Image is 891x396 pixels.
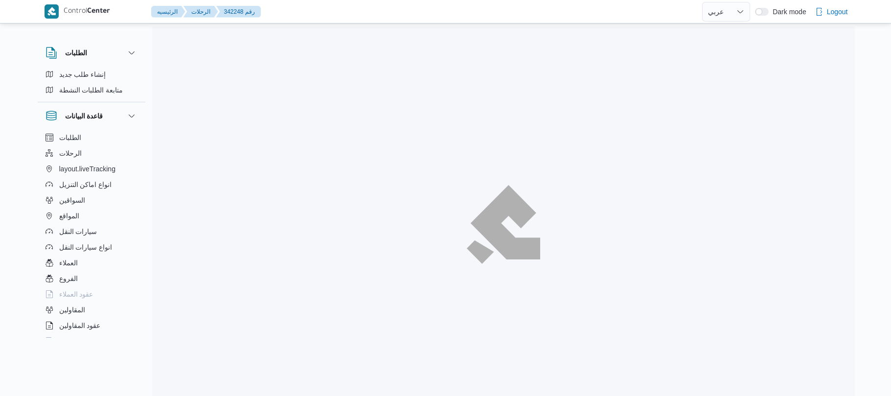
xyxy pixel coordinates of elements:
span: الفروع [59,273,78,284]
span: إنشاء طلب جديد [59,69,106,80]
span: المقاولين [59,304,85,316]
button: 342248 رقم [216,6,261,18]
button: Logout [811,2,852,22]
button: اجهزة التليفون [42,333,141,349]
span: انواع سيارات النقل [59,241,113,253]
h3: الطلبات [65,47,87,59]
span: layout.liveTracking [59,163,115,175]
button: الرحلات [183,6,218,18]
button: المواقع [42,208,141,224]
button: قاعدة البيانات [46,110,137,122]
button: عقود المقاولين [42,318,141,333]
span: المواقع [59,210,79,222]
button: متابعة الطلبات النشطة [42,82,141,98]
span: Logout [827,6,848,18]
span: الرحلات [59,147,82,159]
button: layout.liveTracking [42,161,141,177]
button: انواع اماكن التنزيل [42,177,141,192]
span: انواع اماكن التنزيل [59,179,112,190]
span: سيارات النقل [59,226,97,237]
button: الطلبات [46,47,137,59]
span: السواقين [59,194,85,206]
span: عقود العملاء [59,288,93,300]
span: الطلبات [59,132,81,143]
button: الرحلات [42,145,141,161]
button: عقود العملاء [42,286,141,302]
button: انواع سيارات النقل [42,239,141,255]
button: الرئيسيه [151,6,185,18]
div: قاعدة البيانات [38,130,145,342]
img: ILLA Logo [472,191,534,258]
button: السواقين [42,192,141,208]
span: Dark mode [769,8,806,16]
img: X8yXhbKr1z7QwAAAABJRU5ErkJggg== [45,4,59,19]
span: عقود المقاولين [59,320,101,331]
button: سيارات النقل [42,224,141,239]
button: الفروع [42,271,141,286]
button: العملاء [42,255,141,271]
span: العملاء [59,257,78,269]
span: متابعة الطلبات النشطة [59,84,123,96]
b: Center [87,8,110,16]
span: اجهزة التليفون [59,335,100,347]
h3: قاعدة البيانات [65,110,103,122]
button: المقاولين [42,302,141,318]
div: الطلبات [38,67,145,102]
button: الطلبات [42,130,141,145]
button: إنشاء طلب جديد [42,67,141,82]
